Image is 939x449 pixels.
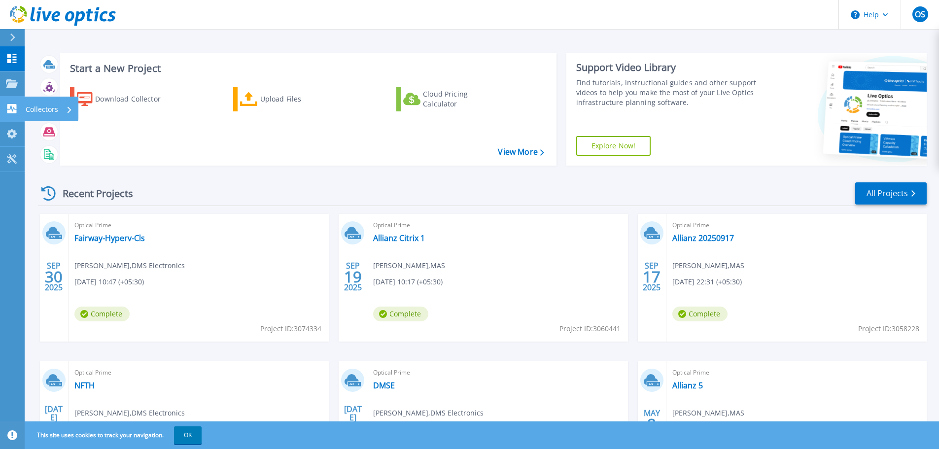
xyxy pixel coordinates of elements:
span: [DATE] 10:47 (+05:30) [74,276,144,287]
span: Optical Prime [373,367,622,378]
div: Cloud Pricing Calculator [423,89,502,109]
a: DMSE [373,380,395,390]
div: [DATE] 2025 [44,406,63,442]
div: [DATE] 2025 [344,406,362,442]
span: Project ID: 3074334 [260,323,321,334]
span: 8 [647,420,656,428]
a: Download Collector [70,87,180,111]
span: [PERSON_NAME] , MAS [672,260,744,271]
div: MAY 2025 [642,406,661,442]
a: Allianz 20250917 [672,233,734,243]
a: Explore Now! [576,136,651,156]
span: [PERSON_NAME] , DMS Electronics [74,408,185,418]
span: 30 [45,273,63,281]
div: SEP 2025 [642,259,661,295]
span: [PERSON_NAME] , MAS [672,408,744,418]
span: [PERSON_NAME] , DMS Electronics [373,408,484,418]
span: Complete [672,307,728,321]
span: Optical Prime [74,367,323,378]
a: Cloud Pricing Calculator [396,87,506,111]
div: Download Collector [95,89,174,109]
a: Fairway-Hyperv-Cls [74,233,145,243]
div: SEP 2025 [44,259,63,295]
span: Optical Prime [74,220,323,231]
span: Optical Prime [672,367,921,378]
div: Upload Files [260,89,339,109]
div: Recent Projects [38,181,146,206]
span: This site uses cookies to track your navigation. [27,426,202,444]
div: Support Video Library [576,61,760,74]
span: [DATE] 22:31 (+05:30) [672,276,742,287]
div: SEP 2025 [344,259,362,295]
span: OS [915,10,925,18]
div: Find tutorials, instructional guides and other support videos to help you make the most of your L... [576,78,760,107]
span: [DATE] 10:17 (+05:30) [373,276,443,287]
a: NFTH [74,380,95,390]
span: Optical Prime [672,220,921,231]
span: Project ID: 3058228 [858,323,919,334]
a: Allianz 5 [672,380,703,390]
span: Optical Prime [373,220,622,231]
a: Upload Files [233,87,343,111]
a: All Projects [855,182,927,205]
a: View More [498,147,544,157]
p: Collectors [26,97,58,122]
a: Allianz Citrix 1 [373,233,425,243]
h3: Start a New Project [70,63,544,74]
span: 17 [643,273,661,281]
span: [PERSON_NAME] , DMS Electronics [74,260,185,271]
button: OK [174,426,202,444]
span: [PERSON_NAME] , MAS [373,260,445,271]
span: Project ID: 3060441 [559,323,621,334]
span: Complete [373,307,428,321]
span: Complete [74,307,130,321]
span: 19 [344,273,362,281]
